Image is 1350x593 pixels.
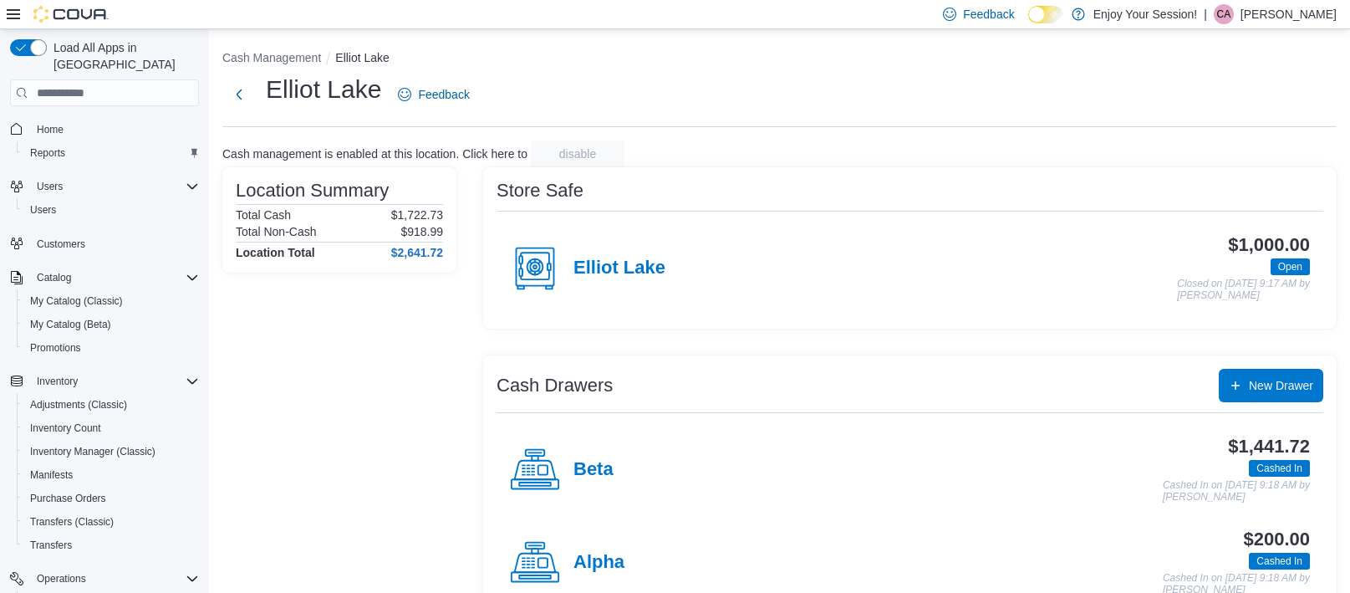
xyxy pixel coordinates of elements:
button: Home [3,116,206,141]
span: Promotions [23,338,199,358]
span: Transfers [23,535,199,555]
span: Inventory Manager (Classic) [23,442,199,462]
span: Customers [37,238,85,251]
button: Transfers (Classic) [17,510,206,534]
p: Closed on [DATE] 9:17 AM by [PERSON_NAME] [1177,279,1310,301]
span: Manifests [23,465,199,485]
h4: Elliot Lake [573,258,665,279]
span: Catalog [37,271,71,284]
div: Chantel Albert [1214,4,1234,24]
span: Operations [37,572,86,585]
a: Users [23,200,63,220]
span: Reports [30,146,65,160]
span: My Catalog (Beta) [23,314,199,335]
span: Inventory Count [23,418,199,438]
a: Inventory Manager (Classic) [23,442,162,462]
a: Purchase Orders [23,488,113,509]
span: Inventory [37,375,78,388]
p: Cashed In on [DATE] 9:18 AM by [PERSON_NAME] [1163,480,1310,503]
span: Open [1278,259,1302,274]
button: Catalog [3,266,206,289]
button: Cash Management [222,51,321,64]
p: $1,722.73 [391,208,443,222]
h4: Beta [573,459,614,481]
span: Inventory Count [30,422,101,435]
button: Manifests [17,463,206,487]
button: disable [531,141,624,167]
a: Reports [23,143,72,163]
button: Inventory Manager (Classic) [17,440,206,463]
span: Transfers (Classic) [23,512,199,532]
span: Catalog [30,268,199,288]
span: Home [37,123,64,136]
button: Operations [30,569,93,589]
h4: Location Total [236,246,315,259]
span: Users [37,180,63,193]
span: My Catalog (Classic) [30,294,123,308]
span: My Catalog (Beta) [30,318,111,331]
button: Users [30,176,69,197]
span: Purchase Orders [23,488,199,509]
button: Users [3,175,206,198]
p: Enjoy Your Session! [1093,4,1198,24]
button: New Drawer [1219,369,1323,402]
span: Feedback [418,86,469,103]
span: Feedback [963,6,1014,23]
span: Promotions [30,341,81,355]
button: Operations [3,567,206,590]
h6: Total Non-Cash [236,225,317,238]
h3: Store Safe [497,181,583,201]
button: My Catalog (Beta) [17,313,206,336]
button: Transfers [17,534,206,557]
img: Cova [33,6,109,23]
span: Manifests [30,468,73,482]
span: Users [30,176,199,197]
span: Customers [30,233,199,254]
h3: $1,441.72 [1228,437,1310,457]
button: Elliot Lake [335,51,390,64]
h6: Total Cash [236,208,291,222]
button: Inventory Count [17,417,206,440]
button: Next [222,78,256,111]
p: Cash management is enabled at this location. Click here to [222,147,527,161]
span: Load All Apps in [GEOGRAPHIC_DATA] [47,39,199,73]
span: Adjustments (Classic) [23,395,199,415]
h4: $2,641.72 [391,246,443,259]
span: Cashed In [1249,553,1310,570]
span: Inventory [30,371,199,391]
span: My Catalog (Classic) [23,291,199,311]
button: Purchase Orders [17,487,206,510]
input: Dark Mode [1028,6,1063,23]
a: Inventory Count [23,418,108,438]
span: Transfers (Classic) [30,515,114,529]
p: $918.99 [400,225,443,238]
h3: $1,000.00 [1228,235,1310,255]
h1: Elliot Lake [266,73,381,106]
button: Customers [3,232,206,256]
a: Adjustments (Classic) [23,395,134,415]
span: Transfers [30,539,72,552]
span: Users [23,200,199,220]
button: Users [17,198,206,222]
a: My Catalog (Beta) [23,314,118,335]
span: Users [30,203,56,217]
a: Manifests [23,465,79,485]
h3: Cash Drawers [497,376,613,396]
button: Catalog [30,268,78,288]
a: Transfers (Classic) [23,512,120,532]
p: | [1204,4,1207,24]
span: Reports [23,143,199,163]
span: Purchase Orders [30,492,106,505]
span: Cashed In [1256,554,1302,569]
a: Feedback [391,78,476,111]
button: My Catalog (Classic) [17,289,206,313]
button: Adjustments (Classic) [17,393,206,417]
span: New Drawer [1249,377,1313,394]
a: Home [30,120,70,140]
span: Operations [30,569,199,589]
span: disable [559,146,596,162]
h4: Alpha [573,552,624,574]
a: Customers [30,234,92,254]
span: Dark Mode [1028,23,1029,24]
span: Adjustments (Classic) [30,398,127,412]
